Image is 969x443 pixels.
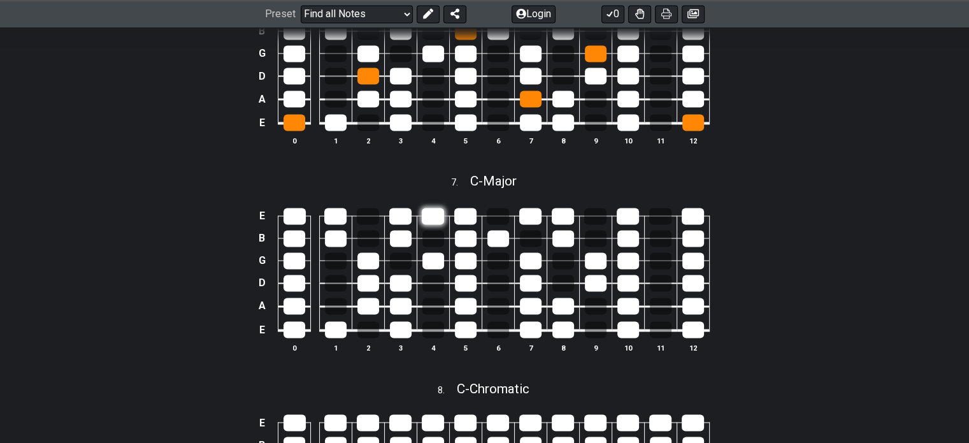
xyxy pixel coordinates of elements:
th: 10 [612,134,644,147]
th: 12 [677,341,709,354]
td: E [254,317,269,342]
span: C - Major [470,173,517,189]
td: E [254,412,269,434]
th: 9 [579,341,612,354]
th: 2 [352,341,384,354]
th: 2 [352,134,384,147]
span: Preset [265,8,296,20]
th: 1 [319,134,352,147]
button: Print [655,5,678,23]
th: 6 [482,341,514,354]
td: B [254,20,269,42]
td: D [254,272,269,294]
td: G [254,42,269,64]
td: D [254,64,269,87]
th: 0 [278,341,311,354]
th: 8 [547,134,579,147]
th: 12 [677,134,709,147]
th: 7 [514,134,547,147]
span: 7 . [451,176,470,190]
th: 6 [482,134,514,147]
td: A [254,87,269,111]
th: 4 [417,341,449,354]
th: 8 [547,341,579,354]
button: 0 [601,5,624,23]
span: 8 . [438,383,457,397]
th: 7 [514,341,547,354]
th: 1 [319,341,352,354]
th: 10 [612,341,644,354]
td: A [254,294,269,317]
td: B [254,227,269,249]
th: 3 [384,134,417,147]
th: 0 [278,134,311,147]
th: 9 [579,134,612,147]
button: Toggle Dexterity for all fretkits [628,5,651,23]
th: 4 [417,134,449,147]
button: Create image [682,5,705,23]
th: 5 [449,341,482,354]
th: 11 [644,134,677,147]
td: G [254,249,269,272]
th: 11 [644,341,677,354]
th: 5 [449,134,482,147]
button: Login [512,5,556,23]
select: Preset [301,5,413,23]
button: Edit Preset [417,5,440,23]
th: 3 [384,341,417,354]
span: C - Chromatic [457,381,529,396]
button: Share Preset [443,5,466,23]
td: E [254,205,269,227]
td: E [254,110,269,134]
